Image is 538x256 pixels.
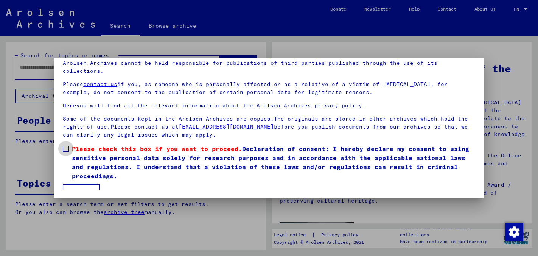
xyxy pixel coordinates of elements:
[505,223,523,241] img: Change consent
[63,184,100,199] button: I agree
[63,115,475,139] p: Some of the documents kept in the Arolsen Archives are copies.The originals are stored in other a...
[63,80,475,96] p: Please if you, as someone who is personally affected or as a relative of a victim of [MEDICAL_DAT...
[83,81,117,88] a: contact us
[72,145,242,152] span: Please check this box if you want to proceed.
[63,102,76,109] a: Here
[179,123,274,130] a: [EMAIL_ADDRESS][DOMAIN_NAME]
[72,144,475,181] span: Declaration of consent: I hereby declare my consent to using sensitive personal data solely for r...
[63,102,475,110] p: you will find all the relevant information about the Arolsen Archives privacy policy.
[505,223,523,241] div: Change consent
